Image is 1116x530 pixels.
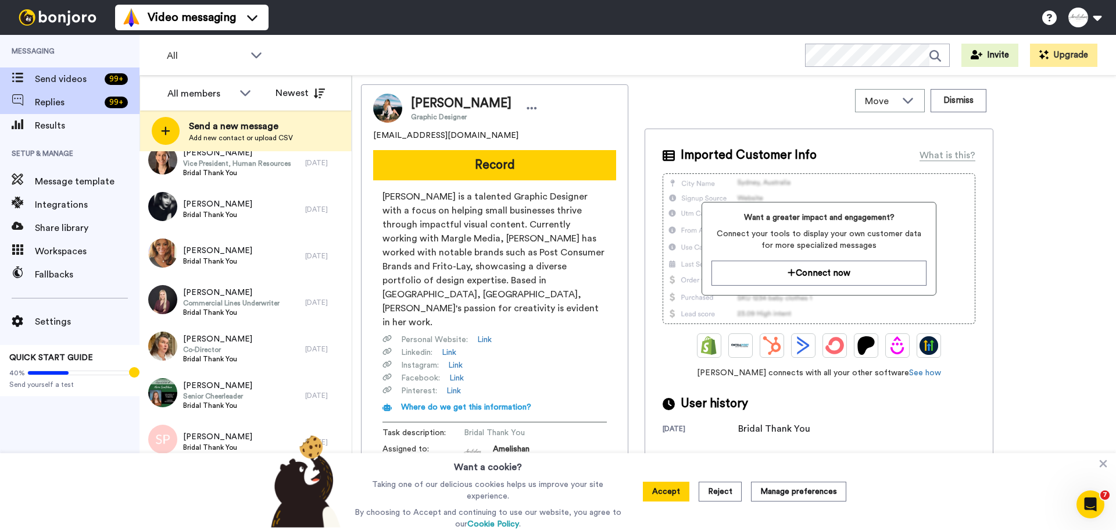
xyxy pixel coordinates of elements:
button: Connect now [711,261,926,286]
img: Ontraport [731,336,750,355]
span: Bridal Thank You [183,257,252,266]
div: What is this? [920,148,975,162]
span: Bridal Thank You [183,354,252,364]
span: Pinterest : [401,385,437,397]
span: 40% [9,368,25,378]
span: [PERSON_NAME] [183,431,252,443]
img: ActiveCampaign [794,336,813,355]
button: Newest [267,81,334,105]
span: [PERSON_NAME] connects with all your other software [663,367,975,379]
a: Link [442,347,456,358]
span: Bridal Thank You [183,210,252,219]
span: Send yourself a test [9,380,130,389]
img: 2cb65f26-971b-45f2-ba9d-f1d70d02d3f5.jpg [148,285,177,314]
button: Record [373,150,616,180]
a: Link [449,372,464,384]
button: Dismiss [931,89,986,112]
span: Message template [35,175,139,188]
img: Patreon [857,336,875,355]
span: [PERSON_NAME] [183,198,252,210]
div: [DATE] [305,205,346,214]
span: Bridal Thank You [183,308,280,317]
a: Link [448,360,463,371]
span: Facebook : [401,372,440,384]
iframe: Intercom live chat [1076,490,1104,518]
button: Accept [643,482,689,501]
img: 0f92dd07-b463-4283-85fe-d918bd9185d5.jpg [148,239,177,268]
button: Reject [699,482,742,501]
span: [PERSON_NAME] [411,95,512,112]
div: 99 + [105,97,128,108]
span: Fallbacks [35,268,139,282]
span: QUICK START GUIDE [9,354,93,362]
span: Bridal Thank You [183,401,252,410]
span: Workspaces [35,244,139,258]
span: 7 [1100,490,1110,500]
img: sp.png [148,425,177,454]
span: [PERSON_NAME] [183,147,291,159]
img: 13fa14ee-4902-4da8-b818-e85ef69887b2.jpg [148,145,177,175]
img: Hubspot [763,336,781,355]
span: Results [35,119,139,133]
div: 99 + [105,73,128,85]
button: Upgrade [1030,44,1097,67]
div: [DATE] [305,391,346,400]
button: Manage preferences [751,482,846,501]
img: 623b3569-d004-4bd8-b998-6018875f208b.jpg [148,192,177,221]
span: Where do we get this information? [401,403,531,411]
span: [PERSON_NAME] [183,245,252,257]
span: Co-Director [183,345,252,354]
a: Cookie Policy [467,520,519,528]
button: Invite [961,44,1018,67]
span: Video messaging [148,9,236,26]
span: Replies [35,95,100,109]
span: Send a new message [189,119,293,133]
span: [PERSON_NAME] [183,380,252,392]
div: Bridal Thank You [738,422,810,436]
div: [DATE] [305,158,346,168]
span: All [167,49,245,63]
span: [PERSON_NAME] [183,333,252,345]
img: 7f5d53f1-f10c-4569-bb31-faf4d93db427.jpg [148,378,177,407]
p: Taking one of our delicious cookies helps us improve your site experience. [352,479,624,502]
span: Settings [35,315,139,329]
span: Integrations [35,198,139,212]
span: Linkedin : [401,347,432,358]
span: Senior Cheerleader [183,392,252,401]
img: bear-with-cookie.png [260,435,346,528]
span: Vice President, Human Resources [183,159,291,168]
span: Send videos [35,72,100,86]
p: By choosing to Accept and continuing to use our website, you agree to our . [352,507,624,530]
img: Image of Abi Duda [373,94,402,123]
span: [EMAIL_ADDRESS][DOMAIN_NAME] [373,130,518,141]
span: Commercial Lines Underwriter [183,298,280,308]
div: Tooltip anchor [129,367,139,378]
h3: Want a cookie? [454,453,522,474]
img: bj-logo-header-white.svg [14,9,101,26]
div: [DATE] [663,424,738,436]
a: See how [909,369,941,377]
span: Move [865,94,896,108]
span: Instagram : [401,360,439,371]
span: [PERSON_NAME] [183,287,280,298]
span: Bridal Thank You [464,427,574,439]
img: 8e5ba084-ba37-4822-8a15-2c554a572857-1606341414.jpg [464,443,481,461]
span: Imported Customer Info [681,147,817,164]
img: Shopify [700,336,718,355]
a: Link [477,334,492,346]
span: Bridal Thank You [183,443,252,452]
span: Connect your tools to display your own customer data for more specialized messages [711,228,926,251]
span: Assigned to: [382,443,464,461]
span: Share library [35,221,139,235]
span: Task description : [382,427,464,439]
img: Drip [888,336,907,355]
span: User history [681,395,748,412]
span: Amelishan [493,443,530,461]
span: Add new contact or upload CSV [189,133,293,143]
div: [DATE] [305,298,346,307]
img: 763325fb-c709-4502-ade0-baa60a9033c7.jpg [148,332,177,361]
span: [PERSON_NAME] is a talented Graphic Designer with a focus on helping small businesses thrive thro... [382,190,607,329]
img: vm-color.svg [122,8,141,27]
